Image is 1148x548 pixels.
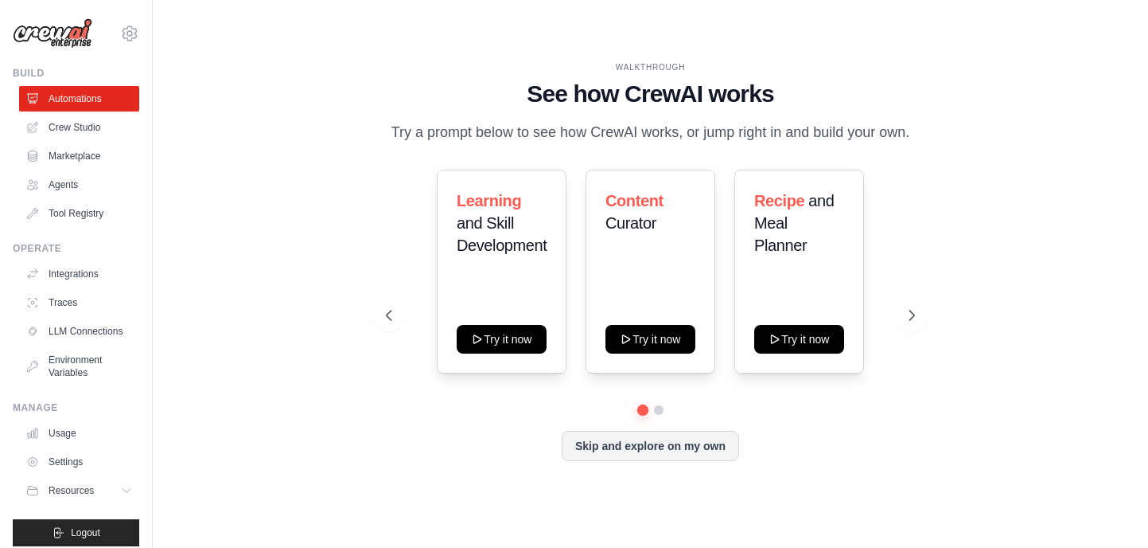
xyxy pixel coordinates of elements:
img: Logo [13,18,92,49]
button: Try it now [605,325,695,354]
a: LLM Connections [19,319,139,344]
a: Marketplace [19,143,139,169]
div: Manage [13,401,139,414]
p: Try a prompt below to see how CrewAI works, or jump right in and build your own. [386,121,914,144]
button: Resources [19,478,139,503]
span: Logout [71,526,100,539]
button: Try it now [457,325,547,354]
div: WALKTHROUGH [386,61,914,73]
span: and Skill Development [457,214,547,254]
button: Skip and explore on my own [562,431,739,461]
span: Resources [49,484,94,497]
button: Logout [13,519,139,546]
span: and Meal Planner [754,192,835,254]
a: Automations [19,86,139,112]
span: Learning [457,192,521,209]
span: Recipe [754,192,804,209]
a: Tool Registry [19,201,139,226]
a: Traces [19,290,139,315]
a: Crew Studio [19,115,139,140]
a: Environment Variables [19,347,139,386]
a: Usage [19,421,139,446]
span: Curator [605,214,656,232]
button: Try it now [754,325,844,354]
div: Operate [13,242,139,255]
div: Build [13,67,139,80]
a: Agents [19,172,139,198]
span: Content [605,192,664,209]
a: Settings [19,449,139,475]
h1: See how CrewAI works [386,80,914,108]
a: Integrations [19,261,139,287]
